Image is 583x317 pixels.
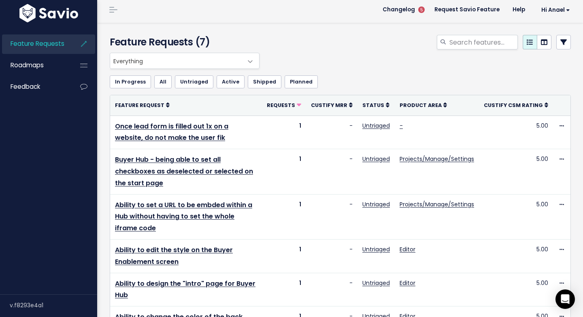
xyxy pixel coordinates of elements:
[362,245,390,253] a: Untriaged
[115,279,255,300] a: Ability to design the "intro" page for Buyer Hub
[506,4,532,16] a: Help
[267,102,295,109] span: Requests
[400,102,442,109] span: Product Area
[362,200,390,208] a: Untriaged
[555,289,575,309] div: Open Intercom Messenger
[115,102,164,109] span: Feature Request
[362,155,390,163] a: Untriaged
[400,155,474,163] a: Projects/Manage/Settings
[484,101,548,109] a: Custify csm rating
[2,34,67,53] a: Feature Requests
[262,273,306,306] td: 1
[115,245,233,266] a: Ability to edit the style on the Buyer Enablement screen
[362,279,390,287] a: Untriaged
[418,6,425,13] span: 5
[2,56,67,75] a: Roadmaps
[110,75,571,88] ul: Filter feature requests
[306,239,357,273] td: -
[479,273,553,306] td: 5.00
[262,194,306,239] td: 1
[11,39,64,48] span: Feature Requests
[110,35,255,49] h4: Feature Requests (7)
[115,155,253,188] a: Buyer Hub - being able to set all checkboxes as deselected or selected on the start page
[532,4,577,16] a: Hi Anael
[248,75,281,88] a: Shipped
[400,245,415,253] a: Editor
[479,116,553,149] td: 5.00
[479,149,553,194] td: 5.00
[110,75,151,88] a: In Progress
[362,101,389,109] a: Status
[11,61,44,69] span: Roadmaps
[306,116,357,149] td: -
[479,194,553,239] td: 5.00
[17,4,80,22] img: logo-white.9d6f32f41409.svg
[362,122,390,130] a: Untriaged
[306,273,357,306] td: -
[484,102,543,109] span: Custify csm rating
[306,194,357,239] td: -
[267,101,301,109] a: Requests
[400,101,447,109] a: Product Area
[449,35,518,49] input: Search features...
[262,116,306,149] td: 1
[175,75,213,88] a: Untriaged
[262,239,306,273] td: 1
[428,4,506,16] a: Request Savio Feature
[110,53,243,69] span: Everything
[541,7,570,13] span: Hi Anael
[115,101,170,109] a: Feature Request
[400,279,415,287] a: Editor
[311,101,353,109] a: Custify mrr
[115,122,228,143] a: Once lead form is filled out 1x on a website, do not make the user fik
[2,77,67,96] a: Feedback
[400,200,474,208] a: Projects/Manage/Settings
[362,102,384,109] span: Status
[115,200,252,233] a: Ability to set a URL to be embded within a Hub without having to set the whole iframe code
[285,75,318,88] a: Planned
[11,82,40,91] span: Feedback
[262,149,306,194] td: 1
[306,149,357,194] td: -
[10,295,97,316] div: v.f8293e4a1
[154,75,172,88] a: All
[479,239,553,273] td: 5.00
[110,53,260,69] span: Everything
[400,122,403,130] a: -
[383,7,415,13] span: Changelog
[217,75,245,88] a: Active
[311,102,347,109] span: Custify mrr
